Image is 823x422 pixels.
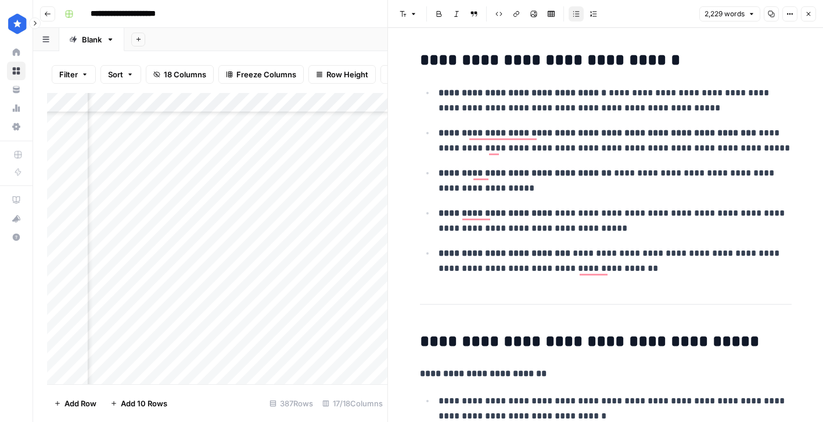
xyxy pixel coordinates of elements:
span: Add 10 Rows [121,398,167,409]
img: ConsumerAffairs Logo [7,13,28,34]
span: Sort [108,69,123,80]
a: Usage [7,99,26,117]
button: Help + Support [7,228,26,246]
span: 2,229 words [705,9,745,19]
a: Settings [7,117,26,136]
button: Workspace: ConsumerAffairs [7,9,26,38]
span: 18 Columns [164,69,206,80]
button: 2,229 words [699,6,760,22]
button: Row Height [308,65,376,84]
div: 387 Rows [265,394,318,413]
a: Your Data [7,80,26,99]
div: What's new? [8,210,25,227]
div: 17/18 Columns [318,394,387,413]
a: Browse [7,62,26,80]
button: Sort [100,65,141,84]
div: Blank [82,34,102,45]
button: What's new? [7,209,26,228]
span: Freeze Columns [236,69,296,80]
button: Freeze Columns [218,65,304,84]
span: Filter [59,69,78,80]
button: 18 Columns [146,65,214,84]
span: Add Row [64,398,96,409]
a: AirOps Academy [7,191,26,209]
a: Home [7,43,26,62]
a: Blank [59,28,124,51]
button: Filter [52,65,96,84]
span: Row Height [326,69,368,80]
button: Add Row [47,394,103,413]
button: Add 10 Rows [103,394,174,413]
